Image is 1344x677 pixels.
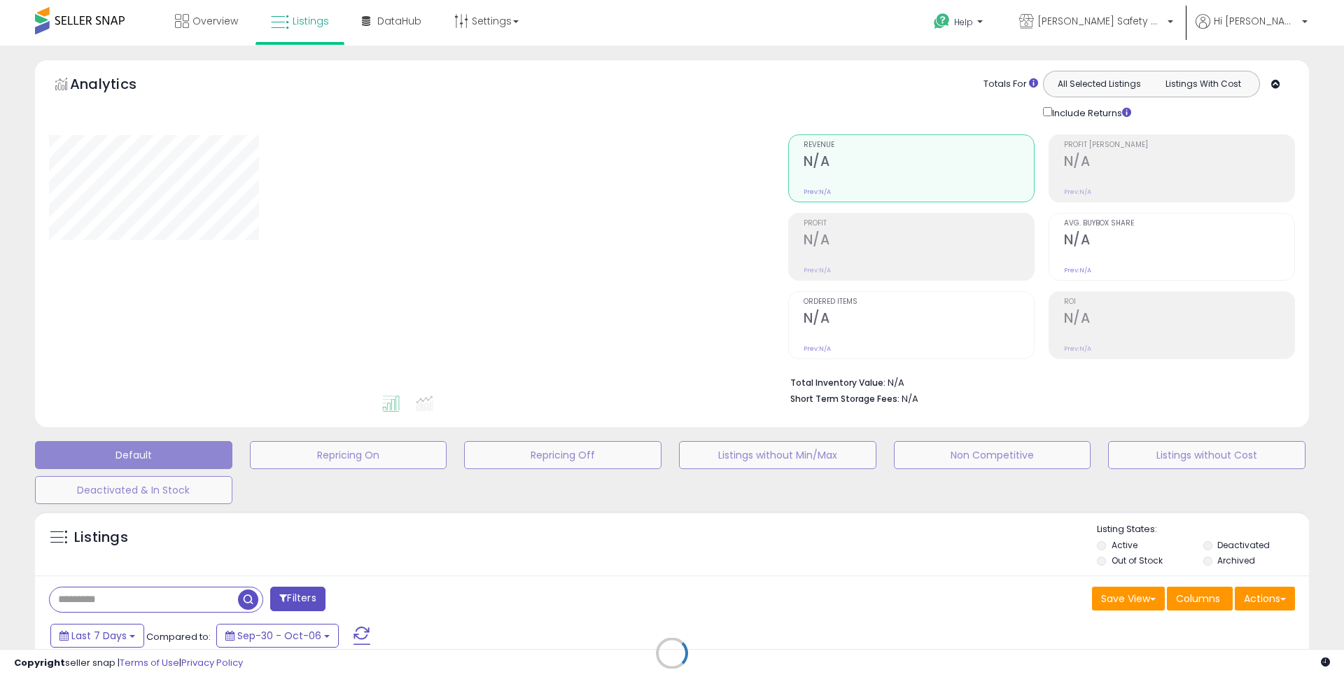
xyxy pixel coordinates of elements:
[790,373,1284,390] li: N/A
[1064,266,1091,274] small: Prev: N/A
[804,220,1034,228] span: Profit
[14,656,65,669] strong: Copyright
[804,310,1034,329] h2: N/A
[933,13,951,30] i: Get Help
[1064,220,1294,228] span: Avg. Buybox Share
[1064,141,1294,149] span: Profit [PERSON_NAME]
[1196,14,1308,46] a: Hi [PERSON_NAME]
[464,441,661,469] button: Repricing Off
[70,74,164,97] h5: Analytics
[894,441,1091,469] button: Non Competitive
[923,2,997,46] a: Help
[1214,14,1298,28] span: Hi [PERSON_NAME]
[1047,75,1151,93] button: All Selected Listings
[790,393,899,405] b: Short Term Storage Fees:
[804,298,1034,306] span: Ordered Items
[192,14,238,28] span: Overview
[14,657,243,670] div: seller snap | |
[983,78,1038,91] div: Totals For
[1064,344,1091,353] small: Prev: N/A
[804,153,1034,172] h2: N/A
[1064,153,1294,172] h2: N/A
[377,14,421,28] span: DataHub
[1064,298,1294,306] span: ROI
[804,188,831,196] small: Prev: N/A
[1151,75,1255,93] button: Listings With Cost
[35,476,232,504] button: Deactivated & In Stock
[1064,188,1091,196] small: Prev: N/A
[1064,232,1294,251] h2: N/A
[293,14,329,28] span: Listings
[804,266,831,274] small: Prev: N/A
[954,16,973,28] span: Help
[35,441,232,469] button: Default
[1032,104,1148,120] div: Include Returns
[1064,310,1294,329] h2: N/A
[804,141,1034,149] span: Revenue
[1037,14,1163,28] span: [PERSON_NAME] Safety & Supply
[790,377,885,389] b: Total Inventory Value:
[679,441,876,469] button: Listings without Min/Max
[1108,441,1305,469] button: Listings without Cost
[250,441,447,469] button: Repricing On
[804,344,831,353] small: Prev: N/A
[902,392,918,405] span: N/A
[804,232,1034,251] h2: N/A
